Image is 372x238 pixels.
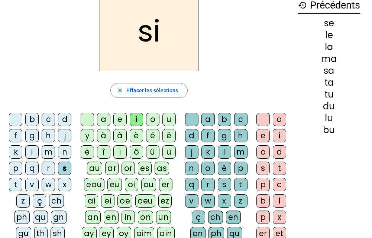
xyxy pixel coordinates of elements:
div: au [87,162,102,175]
div: m [234,145,248,159]
div: ou [141,178,156,191]
div: un [156,211,171,224]
div: l [25,145,39,159]
div: oe [117,194,132,208]
div: r [42,162,55,175]
div: j [185,145,198,159]
div: p [9,162,22,175]
div: er [159,178,172,191]
div: ar [105,162,119,175]
div: â [113,129,127,142]
div: eu [107,178,122,191]
div: é [146,129,159,142]
div: û [146,145,159,159]
div: s [58,162,71,175]
div: l [273,194,286,208]
div: é [218,162,231,175]
div: tu [298,90,360,99]
div: w [201,194,215,208]
div: ta [298,78,360,87]
div: b [25,113,39,126]
div: qu [33,211,48,224]
div: d [273,145,286,159]
div: v [25,178,39,191]
div: c [234,113,248,126]
div: in [122,211,135,224]
div: u [162,113,176,126]
div: î [97,145,110,159]
div: ma [298,54,360,63]
div: h [234,129,248,142]
div: or [122,162,135,175]
div: o [256,145,270,159]
div: m [42,145,55,159]
div: ch [49,194,64,208]
div: t [273,162,286,175]
div: d [185,129,198,142]
div: p [256,178,270,191]
div: j [58,129,71,142]
div: en [104,211,119,224]
div: as [155,162,169,175]
div: t [234,178,248,191]
div: ç [192,211,205,224]
div: a [97,113,110,126]
div: eau [84,178,104,191]
div: z [234,194,248,208]
div: oi [125,178,138,191]
div: se [298,19,360,28]
mat-icon: history [298,1,307,10]
div: o [146,113,159,126]
div: a [201,113,215,126]
div: x [218,194,231,208]
div: c [273,178,286,191]
div: o [201,162,215,175]
div: ë [81,145,94,159]
div: t [9,178,22,191]
div: s [218,178,231,191]
div: b [218,113,231,126]
div: f [9,129,22,142]
div: ô [130,145,143,159]
div: bu [298,126,360,135]
div: ê [162,129,176,142]
div: la [298,43,360,52]
div: f [201,129,215,142]
mat-icon: close [117,87,123,94]
div: z [16,194,30,208]
div: p [256,211,270,224]
div: y [81,129,94,142]
div: h [42,129,55,142]
div: an [85,211,101,224]
div: q [25,162,39,175]
div: i [273,129,286,142]
div: k [9,145,22,159]
div: ch [208,211,223,224]
div: à [97,129,110,142]
div: n [58,145,71,159]
div: k [201,145,215,159]
div: oeu [135,194,155,208]
div: a [273,113,286,126]
div: sa [298,66,360,75]
div: on [138,211,153,224]
div: ï [113,145,127,159]
div: es [138,162,152,175]
div: gn [51,211,67,224]
div: du [298,102,360,111]
div: lu [298,114,360,123]
div: s [256,162,270,175]
div: c [42,113,55,126]
div: x [273,211,286,224]
div: x [58,178,71,191]
div: ph [14,211,30,224]
div: ü [162,145,176,159]
div: g [218,129,231,142]
div: n [185,162,198,175]
div: e [113,113,127,126]
button: Effacer les sélections [110,83,187,98]
div: b [256,194,270,208]
div: i [130,113,143,126]
div: ai [85,194,98,208]
div: l [218,145,231,159]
